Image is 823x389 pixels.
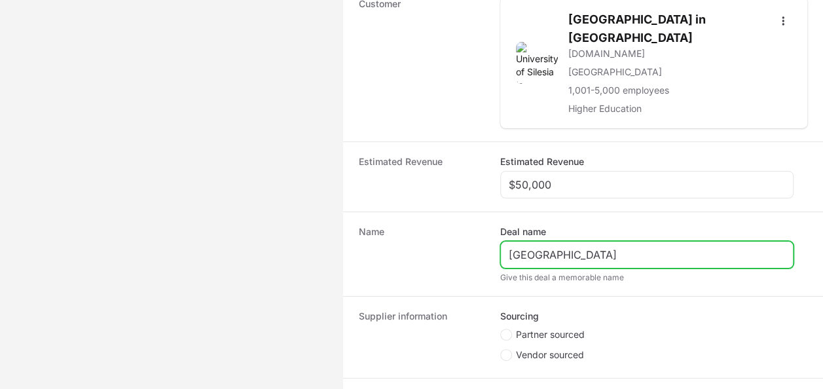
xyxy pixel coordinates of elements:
[516,348,584,361] span: Vendor sourced
[359,155,485,198] dt: Estimated Revenue
[775,10,792,31] button: Open options
[359,310,485,365] dt: Supplier information
[516,328,585,341] span: Partner sourced
[568,84,765,97] p: 1,001-5,000 employees
[568,10,765,47] h2: [GEOGRAPHIC_DATA] in [GEOGRAPHIC_DATA]
[568,47,765,60] a: [DOMAIN_NAME]
[509,177,785,193] input: $
[500,155,584,168] label: Estimated Revenue
[516,42,558,84] img: University of Silesia in Katowice
[568,102,765,115] p: Higher Education
[568,65,765,79] p: [GEOGRAPHIC_DATA]
[500,310,539,323] legend: Sourcing
[500,225,546,238] label: Deal name
[500,272,794,283] div: Give this deal a memorable name
[359,225,485,283] dt: Name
